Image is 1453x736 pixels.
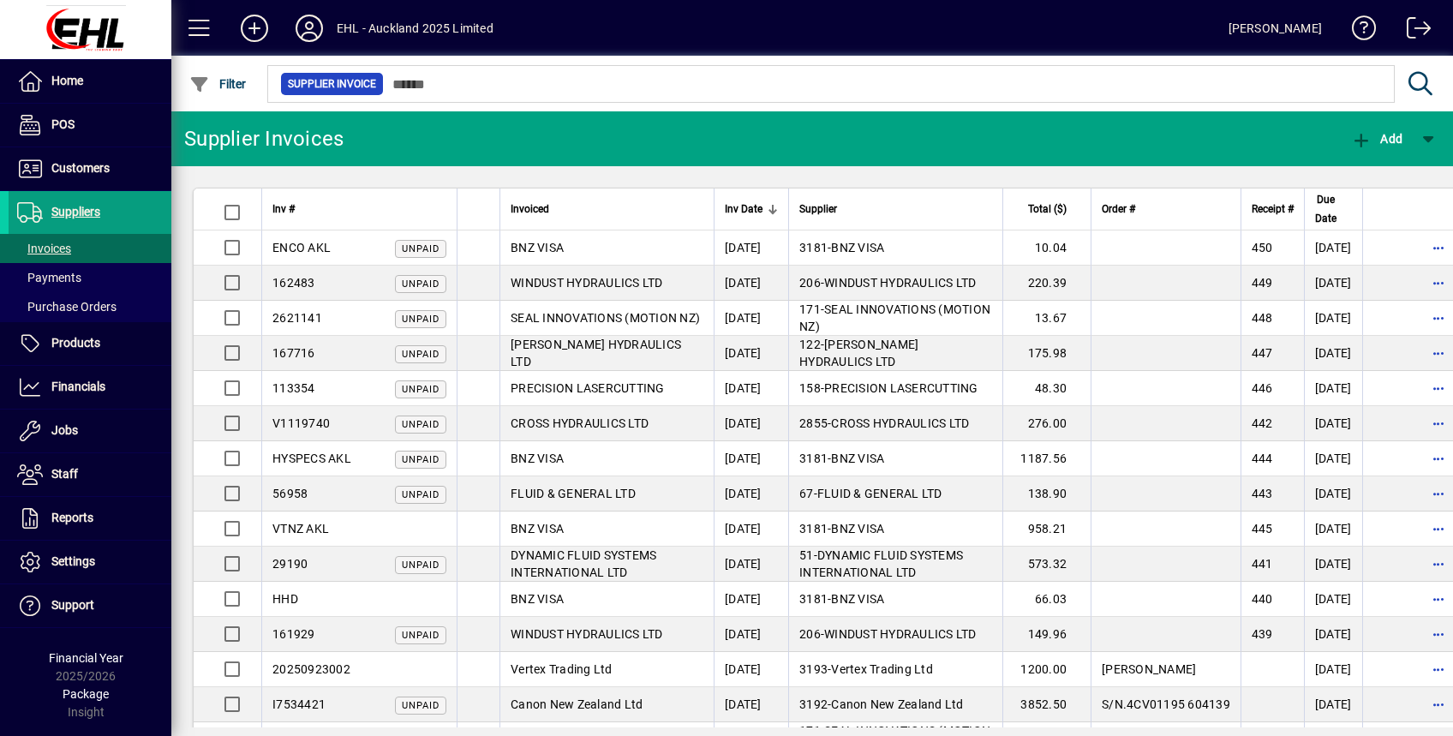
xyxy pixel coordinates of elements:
span: I7534421 [272,697,326,711]
td: [DATE] [1304,406,1362,441]
button: More options [1425,655,1452,683]
td: [DATE] [1304,547,1362,582]
span: Inv # [272,200,295,218]
td: - [788,547,1002,582]
td: 13.67 [1002,301,1091,336]
span: Due Date [1315,190,1336,228]
span: BNZ VISA [831,241,884,254]
span: Invoices [17,242,71,255]
div: [PERSON_NAME] [1229,15,1322,42]
td: [DATE] [1304,441,1362,476]
span: WINDUST HYDRAULICS LTD [511,627,663,641]
td: [DATE] [1304,687,1362,722]
span: 449 [1252,276,1273,290]
td: - [788,512,1002,547]
span: [PERSON_NAME] HYDRAULICS LTD [799,338,918,368]
td: 276.00 [1002,406,1091,441]
span: Suppliers [51,205,100,218]
span: Unpaid [402,559,439,571]
span: Staff [51,467,78,481]
a: Customers [9,147,171,190]
button: Add [1347,123,1407,154]
button: More options [1425,269,1452,296]
td: [DATE] [1304,266,1362,301]
span: Supplier Invoice [288,75,376,93]
span: ENCO AKL [272,241,331,254]
td: [DATE] [714,476,788,512]
td: [DATE] [714,617,788,652]
span: BNZ VISA [511,452,564,465]
span: PRECISION LASERCUTTING [511,381,665,395]
td: - [788,687,1002,722]
span: Unpaid [402,454,439,465]
td: - [788,652,1002,687]
a: Staff [9,453,171,496]
td: [DATE] [714,547,788,582]
button: More options [1425,374,1452,402]
button: More options [1425,480,1452,507]
td: - [788,582,1002,617]
span: 2855 [799,416,828,430]
span: Jobs [51,423,78,437]
div: Order # [1102,200,1230,218]
span: S/N.4CV01195 604139 [1102,697,1230,711]
td: [DATE] [1304,582,1362,617]
span: Order # [1102,200,1135,218]
span: FLUID & GENERAL LTD [511,487,636,500]
div: Supplier Invoices [184,125,344,153]
span: 443 [1252,487,1273,500]
button: More options [1425,515,1452,542]
td: 958.21 [1002,512,1091,547]
span: Customers [51,161,110,175]
a: Invoices [9,234,171,263]
span: Inv Date [725,200,762,218]
span: 448 [1252,311,1273,325]
td: - [788,441,1002,476]
a: Home [9,60,171,103]
button: More options [1425,620,1452,648]
td: 10.04 [1002,230,1091,266]
span: 161929 [272,627,315,641]
span: 158 [799,381,821,395]
span: 206 [799,276,821,290]
span: 3181 [799,241,828,254]
span: Vertex Trading Ltd [511,662,613,676]
span: Unpaid [402,314,439,325]
span: Unpaid [402,630,439,641]
span: FLUID & GENERAL LTD [817,487,942,500]
span: BNZ VISA [831,592,884,606]
td: [DATE] [1304,336,1362,371]
td: [DATE] [714,687,788,722]
td: - [788,617,1002,652]
td: [DATE] [1304,512,1362,547]
button: More options [1425,445,1452,472]
span: 122 [799,338,821,351]
span: HYSPECS AKL [272,452,351,465]
span: 29190 [272,557,308,571]
td: [DATE] [714,582,788,617]
a: Support [9,584,171,627]
td: [DATE] [1304,652,1362,687]
a: Logout [1394,3,1432,59]
span: PRECISION LASERCUTTING [824,381,978,395]
button: More options [1425,410,1452,437]
div: Total ($) [1014,200,1082,218]
td: 220.39 [1002,266,1091,301]
span: DYNAMIC FLUID SYSTEMS INTERNATIONAL LTD [511,548,656,579]
span: Support [51,598,94,612]
span: Canon New Zealand Ltd [831,697,963,711]
span: 167716 [272,346,315,360]
span: WINDUST HYDRAULICS LTD [824,627,977,641]
span: CROSS HYDRAULICS LTD [831,416,969,430]
span: 446 [1252,381,1273,395]
button: More options [1425,550,1452,577]
a: Knowledge Base [1339,3,1377,59]
div: Invoiced [511,200,703,218]
button: Filter [185,69,251,99]
span: 447 [1252,346,1273,360]
span: Payments [17,271,81,284]
td: 138.90 [1002,476,1091,512]
span: Package [63,687,109,701]
button: Add [227,13,282,44]
td: - [788,230,1002,266]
